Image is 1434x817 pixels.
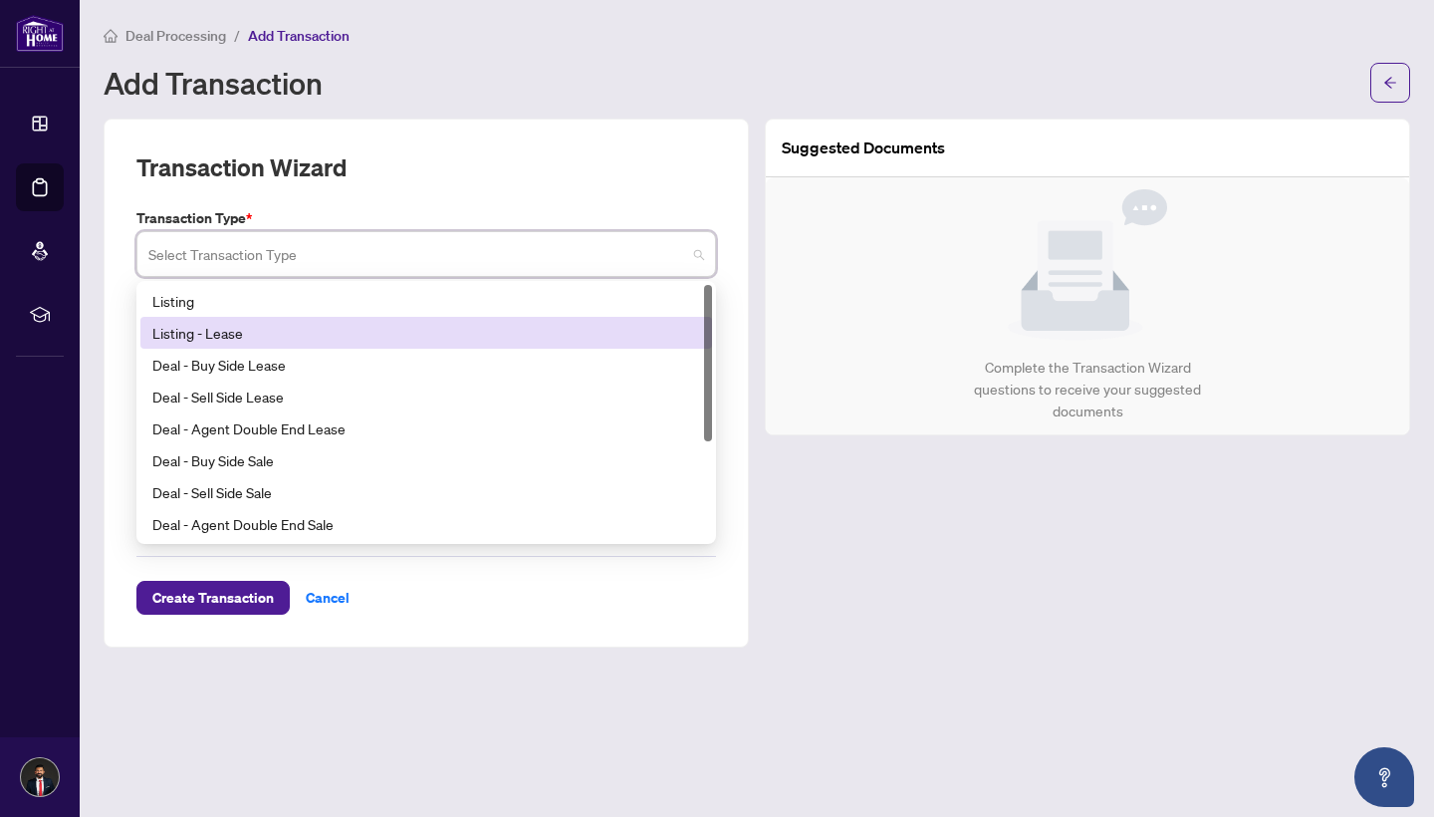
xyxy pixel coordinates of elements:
[140,412,712,444] div: Deal - Agent Double End Lease
[1383,76,1397,90] span: arrow-left
[152,481,700,503] div: Deal - Sell Side Sale
[140,476,712,508] div: Deal - Sell Side Sale
[140,381,712,412] div: Deal - Sell Side Lease
[306,582,350,614] span: Cancel
[140,317,712,349] div: Listing - Lease
[140,444,712,476] div: Deal - Buy Side Sale
[1354,747,1414,807] button: Open asap
[152,582,274,614] span: Create Transaction
[1008,189,1167,341] img: Null State Icon
[104,67,323,99] h1: Add Transaction
[152,354,700,376] div: Deal - Buy Side Lease
[248,27,350,45] span: Add Transaction
[953,357,1223,422] div: Complete the Transaction Wizard questions to receive your suggested documents
[782,136,945,160] article: Suggested Documents
[152,449,700,471] div: Deal - Buy Side Sale
[152,322,700,344] div: Listing - Lease
[152,513,700,535] div: Deal - Agent Double End Sale
[290,581,365,615] button: Cancel
[21,758,59,796] img: Profile Icon
[136,581,290,615] button: Create Transaction
[140,508,712,540] div: Deal - Agent Double End Sale
[140,349,712,381] div: Deal - Buy Side Lease
[136,207,716,229] label: Transaction Type
[152,386,700,408] div: Deal - Sell Side Lease
[125,27,226,45] span: Deal Processing
[136,151,347,183] h2: Transaction Wizard
[16,15,64,52] img: logo
[140,285,712,317] div: Listing
[104,29,118,43] span: home
[234,24,240,47] li: /
[152,290,700,312] div: Listing
[152,417,700,439] div: Deal - Agent Double End Lease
